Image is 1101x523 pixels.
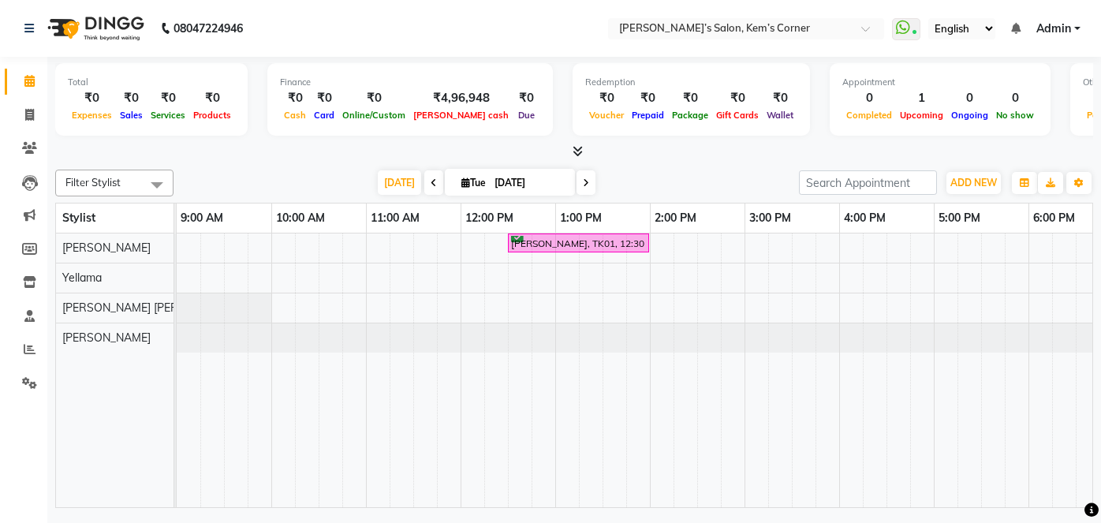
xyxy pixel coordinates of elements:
a: 4:00 PM [840,207,890,230]
div: Appointment [842,76,1038,89]
a: 6:00 PM [1029,207,1079,230]
span: [DATE] [378,170,421,195]
div: Redemption [585,76,797,89]
span: Admin [1036,21,1071,37]
div: 0 [992,89,1038,107]
div: ₹0 [280,89,310,107]
a: 12:00 PM [461,207,517,230]
div: ₹0 [338,89,409,107]
span: [PERSON_NAME] [62,241,151,255]
a: 9:00 AM [177,207,227,230]
div: 1 [896,89,947,107]
div: ₹0 [712,89,763,107]
span: Wallet [763,110,797,121]
span: Yellama [62,271,102,285]
div: ₹0 [147,89,189,107]
span: Prepaid [628,110,668,121]
div: 0 [947,89,992,107]
div: ₹0 [628,89,668,107]
div: ₹4,96,948 [409,89,513,107]
span: Due [514,110,539,121]
div: ₹0 [763,89,797,107]
input: Search Appointment [799,170,937,195]
div: Total [68,76,235,89]
span: Ongoing [947,110,992,121]
div: 0 [842,89,896,107]
a: 11:00 AM [367,207,424,230]
button: ADD NEW [946,172,1001,194]
input: 2025-09-02 [490,171,569,195]
span: [PERSON_NAME] cash [409,110,513,121]
span: Stylist [62,211,95,225]
span: Gift Cards [712,110,763,121]
a: 5:00 PM [935,207,984,230]
a: 2:00 PM [651,207,700,230]
span: Cash [280,110,310,121]
a: 3:00 PM [745,207,795,230]
div: ₹0 [116,89,147,107]
span: Voucher [585,110,628,121]
div: Finance [280,76,540,89]
span: [PERSON_NAME] [62,331,151,345]
span: Products [189,110,235,121]
span: Expenses [68,110,116,121]
span: Tue [457,177,490,189]
span: Upcoming [896,110,947,121]
a: 10:00 AM [272,207,329,230]
span: No show [992,110,1038,121]
span: Filter Stylist [65,176,121,189]
span: Completed [842,110,896,121]
div: ₹0 [585,89,628,107]
span: ADD NEW [950,177,997,189]
div: ₹0 [668,89,712,107]
span: Card [310,110,338,121]
div: ₹0 [189,89,235,107]
span: Sales [116,110,147,121]
span: Online/Custom [338,110,409,121]
a: 1:00 PM [556,207,606,230]
div: ₹0 [310,89,338,107]
span: Services [147,110,189,121]
div: ₹0 [513,89,540,107]
span: Package [668,110,712,121]
div: ₹0 [68,89,116,107]
span: [PERSON_NAME] [PERSON_NAME] [62,301,242,315]
img: logo [40,6,148,50]
div: [PERSON_NAME], TK01, 12:30 PM-02:00 PM, crown touchup [509,236,648,251]
b: 08047224946 [174,6,243,50]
